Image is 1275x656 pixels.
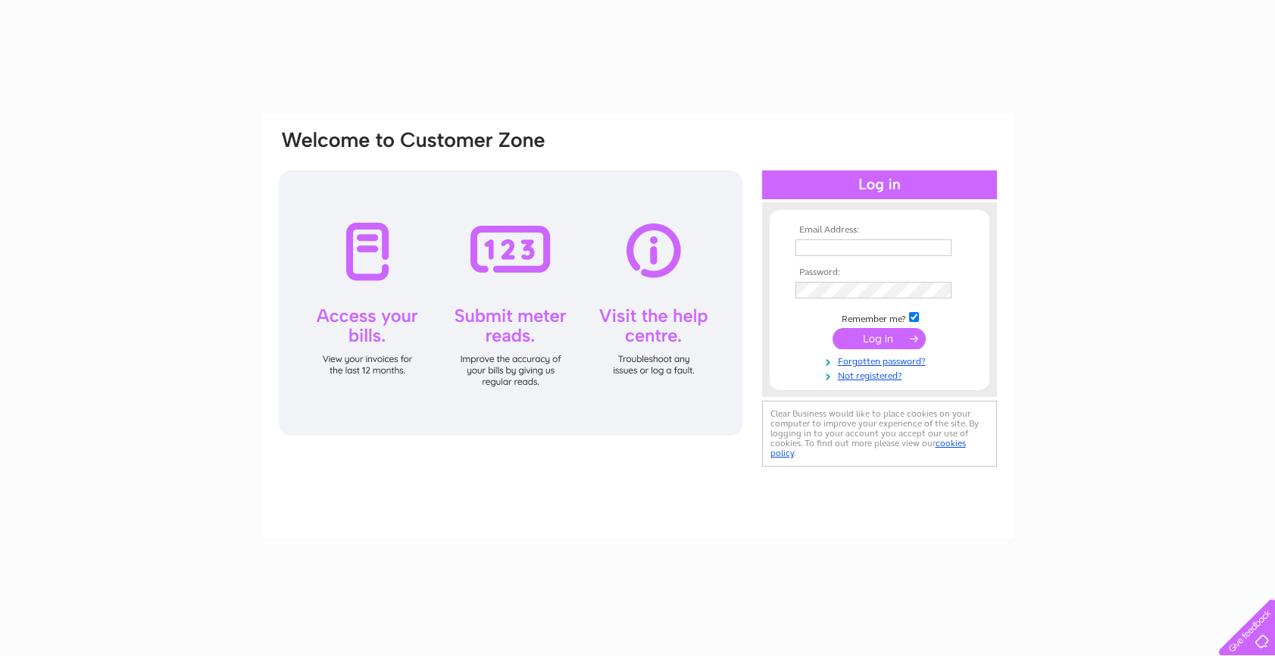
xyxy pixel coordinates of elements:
[833,328,926,349] input: Submit
[762,401,997,467] div: Clear Business would like to place cookies on your computer to improve your experience of the sit...
[792,267,967,278] th: Password:
[795,353,967,367] a: Forgotten password?
[792,310,967,325] td: Remember me?
[795,367,967,382] a: Not registered?
[770,438,966,458] a: cookies policy
[792,225,967,236] th: Email Address:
